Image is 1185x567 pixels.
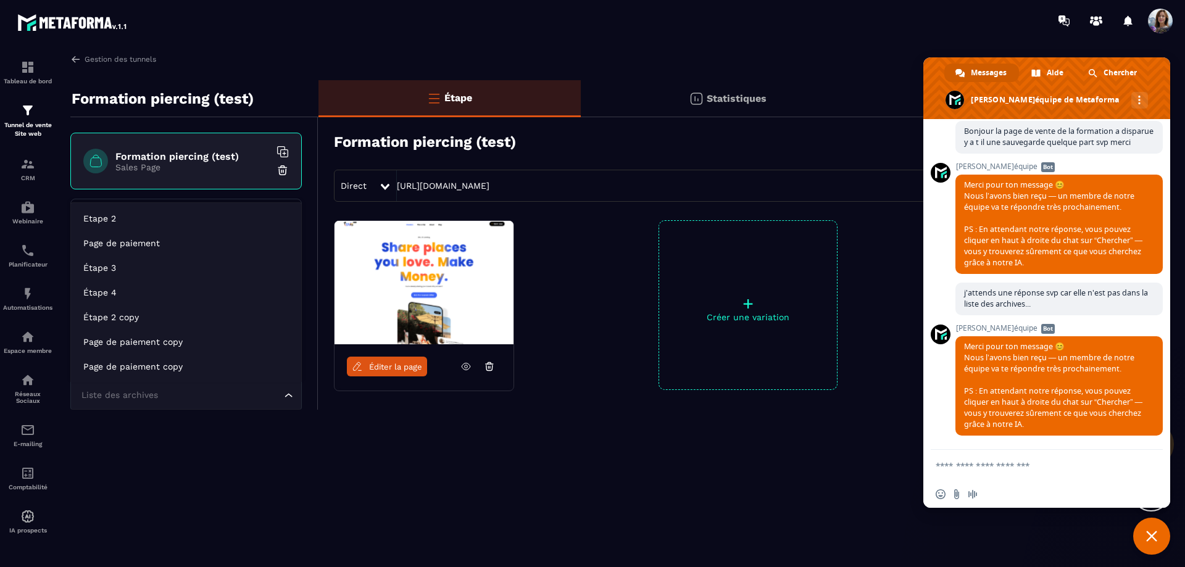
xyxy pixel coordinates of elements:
[3,277,52,320] a: automationsautomationsAutomatisations
[968,489,978,499] span: Message audio
[369,362,422,371] span: Éditer la page
[20,157,35,172] img: formation
[347,357,427,376] a: Éditer la page
[335,221,513,344] img: image
[3,413,52,457] a: emailemailE-mailing
[964,341,1142,429] span: Merci pour ton message 😊 Nous l’avons bien reçu — un membre de notre équipe va te répondre très p...
[83,237,289,249] p: Page de paiement
[3,347,52,354] p: Espace membre
[115,151,270,162] h6: Formation piercing (test)
[334,133,516,151] h3: Formation piercing (test)
[70,54,156,65] a: Gestion des tunnels
[83,212,289,225] p: Etape 2
[3,391,52,404] p: Réseaux Sociaux
[20,373,35,387] img: social-network
[971,64,1007,82] span: Messages
[3,147,52,191] a: formationformationCRM
[20,466,35,481] img: accountant
[83,311,289,323] p: Étape 2 copy
[3,175,52,181] p: CRM
[944,64,1019,82] div: Messages
[20,423,35,437] img: email
[83,360,289,373] p: Page de paiement copy
[83,336,289,348] p: Page de paiement copy
[20,60,35,75] img: formation
[20,509,35,524] img: automations
[20,329,35,344] img: automations
[1104,64,1137,82] span: Chercher
[952,489,962,499] span: Envoyer un fichier
[20,200,35,215] img: automations
[1020,64,1076,82] div: Aide
[20,103,35,118] img: formation
[3,191,52,234] a: automationsautomationsWebinaire
[3,261,52,268] p: Planificateur
[1133,518,1170,555] div: Fermer le chat
[3,457,52,500] a: accountantaccountantComptabilité
[17,11,128,33] img: logo
[659,312,837,322] p: Créer une variation
[83,262,289,274] p: Étape 3
[276,164,289,176] img: trash
[3,234,52,277] a: schedulerschedulerPlanificateur
[689,91,704,106] img: stats.20deebd0.svg
[3,218,52,225] p: Webinaire
[3,363,52,413] a: social-networksocial-networkRéseaux Sociaux
[72,86,254,111] p: Formation piercing (test)
[444,92,472,104] p: Étape
[20,286,35,301] img: automations
[936,460,1131,471] textarea: Entrez votre message...
[1131,92,1148,109] div: Autres canaux
[70,54,81,65] img: arrow
[964,126,1154,147] span: Bonjour la page de vente de la formation a disparue y a t il une sauvegarde quelque part svp merci
[20,243,35,258] img: scheduler
[341,181,367,191] span: Direct
[78,389,281,402] input: Search for option
[707,93,767,104] p: Statistiques
[3,441,52,447] p: E-mailing
[397,181,489,191] a: [URL][DOMAIN_NAME]
[3,304,52,311] p: Automatisations
[3,320,52,363] a: automationsautomationsEspace membre
[1047,64,1063,82] span: Aide
[83,286,289,299] p: Étape 4
[3,484,52,490] p: Comptabilité
[70,381,302,410] div: Search for option
[3,78,52,85] p: Tableau de bord
[659,295,837,312] p: +
[1041,324,1055,334] span: Bot
[3,527,52,534] p: IA prospects
[955,162,1163,171] span: [PERSON_NAME]équipe
[964,180,1142,268] span: Merci pour ton message 😊 Nous l’avons bien reçu — un membre de notre équipe va te répondre très p...
[3,94,52,147] a: formationformationTunnel de vente Site web
[964,288,1148,309] span: j'attends une réponse svp car elle n'est pas dans la liste des archives...
[936,489,946,499] span: Insérer un emoji
[1041,162,1055,172] span: Bot
[955,324,1163,333] span: [PERSON_NAME]équipe
[3,51,52,94] a: formationformationTableau de bord
[115,162,270,172] p: Sales Page
[1077,64,1149,82] div: Chercher
[426,91,441,106] img: bars-o.4a397970.svg
[3,121,52,138] p: Tunnel de vente Site web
